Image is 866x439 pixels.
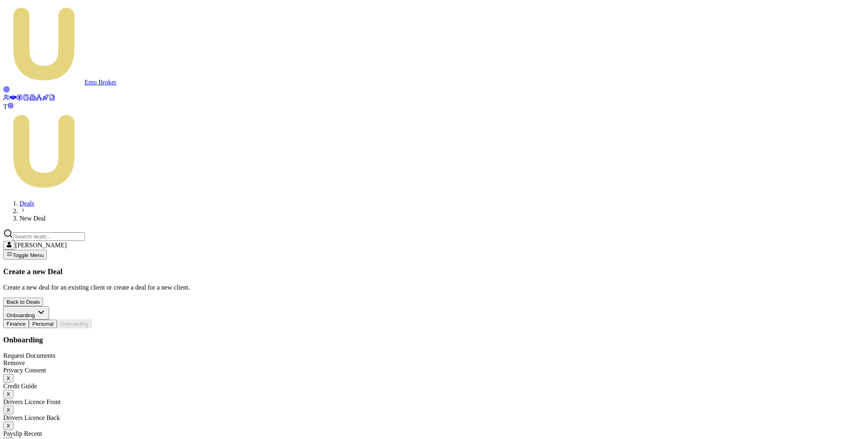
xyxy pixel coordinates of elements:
span: Emu Broker [85,79,117,86]
button: Back to Deals [3,298,43,306]
a: Back to Deals [3,298,43,305]
nav: breadcrumb [3,200,863,222]
div: Credit Guide [3,383,863,390]
button: Onboarding [3,306,49,320]
img: emu-icon-u.png [3,3,85,84]
h3: Create a new Deal [3,267,863,276]
div: Remove [3,359,863,367]
p: Create a new deal for an existing client or create a deal for a new client. [3,284,863,291]
div: Request Documents [3,352,863,359]
span: New Deal [20,215,46,222]
div: Drivers Licence Front [3,398,863,406]
span: T [3,103,7,110]
div: Payslip Recent [3,430,863,437]
a: Deals [20,200,34,207]
button: X [3,390,13,398]
button: Personal [29,320,57,328]
span: [PERSON_NAME] [15,242,67,249]
button: X [3,422,13,430]
span: Toggle Menu [13,252,43,258]
button: X [3,406,13,414]
div: Drivers Licence Back [3,414,863,422]
button: Toggle Menu [3,250,47,260]
input: Search deals [13,232,85,241]
button: Finance [3,320,29,328]
button: X [3,374,13,383]
img: Emu Money Test [3,110,85,192]
div: Privacy Consent [3,367,863,374]
h3: Onboarding [3,335,863,344]
button: Onboarding [57,320,92,328]
a: Emu Broker [3,79,117,86]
